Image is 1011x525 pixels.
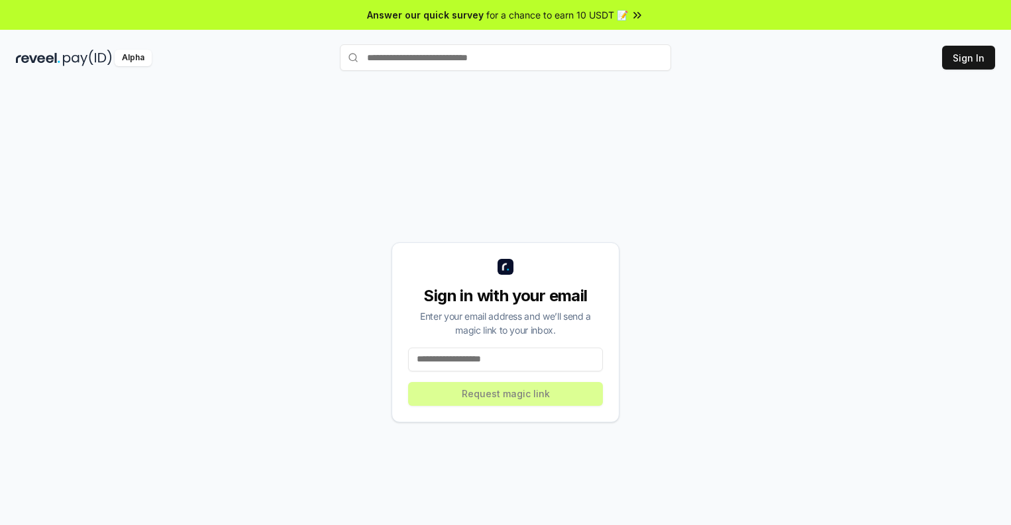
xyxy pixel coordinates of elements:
[63,50,112,66] img: pay_id
[408,285,603,307] div: Sign in with your email
[16,50,60,66] img: reveel_dark
[115,50,152,66] div: Alpha
[942,46,995,70] button: Sign In
[498,259,513,275] img: logo_small
[408,309,603,337] div: Enter your email address and we’ll send a magic link to your inbox.
[486,8,628,22] span: for a chance to earn 10 USDT 📝
[367,8,484,22] span: Answer our quick survey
